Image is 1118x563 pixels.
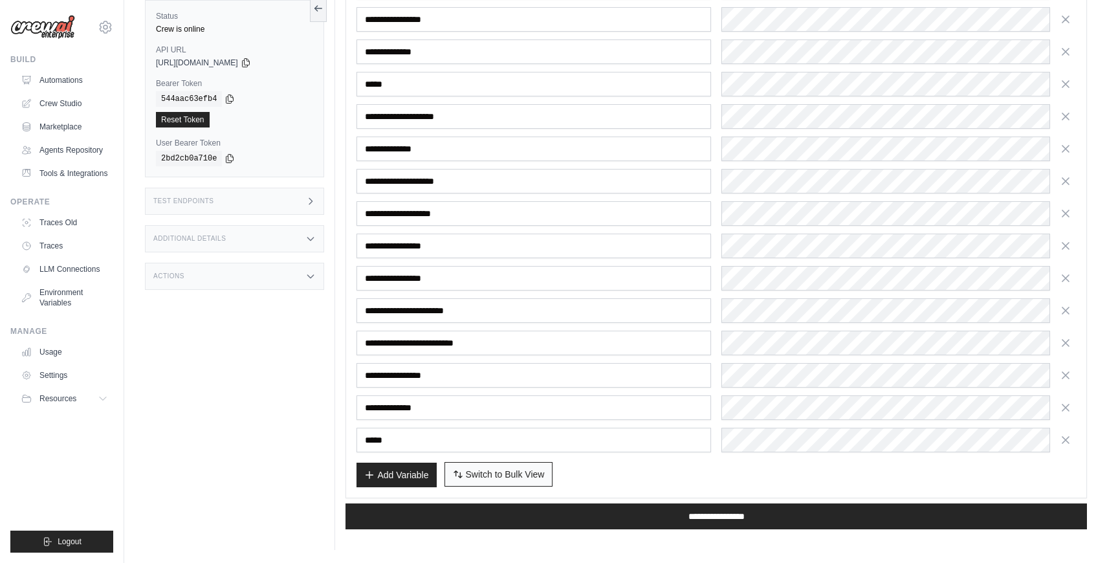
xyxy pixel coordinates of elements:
[156,24,313,34] div: Crew is online
[10,326,113,337] div: Manage
[16,282,113,313] a: Environment Variables
[16,388,113,409] button: Resources
[58,536,82,547] span: Logout
[156,91,222,107] code: 544aac63efb4
[156,78,313,89] label: Bearer Token
[153,197,214,205] h3: Test Endpoints
[10,197,113,207] div: Operate
[156,138,313,148] label: User Bearer Token
[153,235,226,243] h3: Additional Details
[153,272,184,280] h3: Actions
[16,70,113,91] a: Automations
[156,58,238,68] span: [URL][DOMAIN_NAME]
[39,393,76,404] span: Resources
[156,151,222,166] code: 2bd2cb0a710e
[16,212,113,233] a: Traces Old
[16,236,113,256] a: Traces
[16,365,113,386] a: Settings
[16,116,113,137] a: Marketplace
[16,259,113,280] a: LLM Connections
[444,462,553,487] button: Switch to Bulk View
[16,93,113,114] a: Crew Studio
[16,163,113,184] a: Tools & Integrations
[466,468,545,481] span: Switch to Bulk View
[16,140,113,160] a: Agents Repository
[10,15,75,39] img: Logo
[16,342,113,362] a: Usage
[156,45,313,55] label: API URL
[10,54,113,65] div: Build
[156,112,210,127] a: Reset Token
[10,531,113,553] button: Logout
[356,463,436,487] button: Add Variable
[156,11,313,21] label: Status
[1053,501,1118,563] iframe: Chat Widget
